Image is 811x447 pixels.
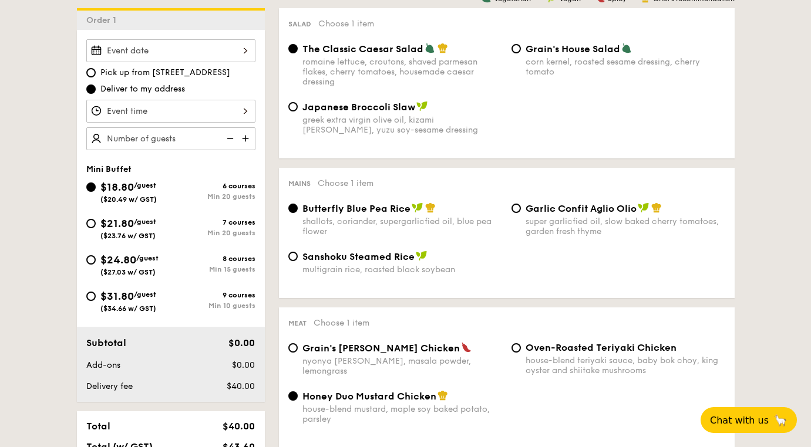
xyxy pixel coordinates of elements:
[86,255,96,265] input: $24.80/guest($27.03 w/ GST)8 coursesMin 15 guests
[100,290,134,303] span: $31.80
[288,319,307,327] span: Meat
[526,43,620,55] span: Grain's House Salad
[526,216,725,236] div: super garlicfied oil, slow baked cherry tomatoes, garden fresh thyme
[461,342,472,353] img: icon-spicy.37a8142b.svg
[288,20,311,28] span: Salad
[100,253,136,266] span: $24.80
[100,67,230,79] span: Pick up from [STREET_ADDRESS]
[412,202,423,213] img: icon-vegan.f8ff3823.svg
[438,43,448,53] img: icon-chef-hat.a58ddaea.svg
[302,265,502,275] div: multigrain rice, roasted black soybean
[511,44,521,53] input: Grain's House Saladcorn kernel, roasted sesame dressing, cherry tomato
[171,255,255,263] div: 8 courses
[171,265,255,273] div: Min 15 guests
[302,115,502,135] div: greek extra virgin olive oil, kizami [PERSON_NAME], yuzu soy-sesame dressing
[526,342,677,353] span: Oven-Roasted Teriyaki Chicken
[86,68,96,77] input: Pick up from [STREET_ADDRESS]
[171,218,255,226] div: 7 courses
[86,381,133,391] span: Delivery fee
[302,404,502,424] div: house-blend mustard, maple soy baked potato, parsley
[302,391,436,402] span: Honey Duo Mustard Chicken
[171,182,255,190] div: 6 courses
[302,251,415,262] span: Sanshoku Steamed Rice
[86,84,96,94] input: Deliver to my address
[318,178,373,188] span: Choose 1 item
[438,390,448,401] img: icon-chef-hat.a58ddaea.svg
[710,415,769,426] span: Chat with us
[100,195,157,204] span: ($20.49 w/ GST)
[302,43,423,55] span: The Classic Caesar Salad
[526,203,637,214] span: Garlic Confit Aglio Olio
[302,57,502,87] div: romaine lettuce, croutons, shaved parmesan flakes, cherry tomatoes, housemade caesar dressing
[86,15,121,25] span: Order 1
[100,268,156,276] span: ($27.03 w/ GST)
[288,44,298,53] input: The Classic Caesar Saladromaine lettuce, croutons, shaved parmesan flakes, cherry tomatoes, house...
[134,290,156,299] span: /guest
[228,337,255,348] span: $0.00
[638,202,650,213] img: icon-vegan.f8ff3823.svg
[526,355,725,375] div: house-blend teriyaki sauce, baby bok choy, king oyster and shiitake mushrooms
[314,318,369,328] span: Choose 1 item
[100,304,156,313] span: ($34.66 w/ GST)
[416,250,428,261] img: icon-vegan.f8ff3823.svg
[288,102,298,111] input: Japanese Broccoli Slawgreek extra virgin olive oil, kizami [PERSON_NAME], yuzu soy-sesame dressing
[288,343,298,353] input: Grain's [PERSON_NAME] Chickennyonya [PERSON_NAME], masala powder, lemongrass
[425,43,435,53] img: icon-vegetarian.fe4039eb.svg
[288,180,311,188] span: Mains
[773,414,788,427] span: 🦙
[100,181,134,194] span: $18.80
[416,101,428,111] img: icon-vegan.f8ff3823.svg
[171,192,255,201] div: Min 20 guests
[621,43,632,53] img: icon-vegetarian.fe4039eb.svg
[86,337,126,348] span: Subtotal
[86,127,255,150] input: Number of guests
[302,216,502,236] div: shallots, coriander, supergarlicfied oil, blue pea flower
[302,356,502,376] div: nyonya [PERSON_NAME], masala powder, lemongrass
[86,292,96,301] input: $31.80/guest($34.66 w/ GST)9 coursesMin 10 guests
[171,291,255,299] div: 9 courses
[526,57,725,77] div: corn kernel, roasted sesame dressing, cherry tomato
[227,381,255,391] span: $40.00
[86,219,96,228] input: $21.80/guest($23.76 w/ GST)7 coursesMin 20 guests
[302,343,460,354] span: Grain's [PERSON_NAME] Chicken
[223,421,255,432] span: $40.00
[511,343,521,353] input: Oven-Roasted Teriyaki Chickenhouse-blend teriyaki sauce, baby bok choy, king oyster and shiitake ...
[220,127,238,150] img: icon-reduce.1d2dbef1.svg
[425,202,436,213] img: icon-chef-hat.a58ddaea.svg
[86,360,120,370] span: Add-ons
[701,407,797,433] button: Chat with us🦙
[86,421,110,432] span: Total
[511,204,521,213] input: Garlic Confit Aglio Oliosuper garlicfied oil, slow baked cherry tomatoes, garden fresh thyme
[86,182,96,192] input: $18.80/guest($20.49 w/ GST)6 coursesMin 20 guests
[134,181,156,189] span: /guest
[232,360,255,370] span: $0.00
[651,202,662,213] img: icon-chef-hat.a58ddaea.svg
[86,164,132,174] span: Mini Buffet
[136,254,159,262] span: /guest
[171,302,255,310] div: Min 10 guests
[288,204,298,213] input: Butterfly Blue Pea Riceshallots, coriander, supergarlicfied oil, blue pea flower
[288,252,298,261] input: Sanshoku Steamed Ricemultigrain rice, roasted black soybean
[86,100,255,123] input: Event time
[100,217,134,230] span: $21.80
[238,127,255,150] img: icon-add.58712e84.svg
[302,203,410,214] span: Butterfly Blue Pea Rice
[100,232,156,240] span: ($23.76 w/ GST)
[288,391,298,401] input: Honey Duo Mustard Chickenhouse-blend mustard, maple soy baked potato, parsley
[318,19,374,29] span: Choose 1 item
[171,229,255,237] div: Min 20 guests
[134,218,156,226] span: /guest
[100,83,185,95] span: Deliver to my address
[302,101,415,113] span: Japanese Broccoli Slaw
[86,39,255,62] input: Event date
